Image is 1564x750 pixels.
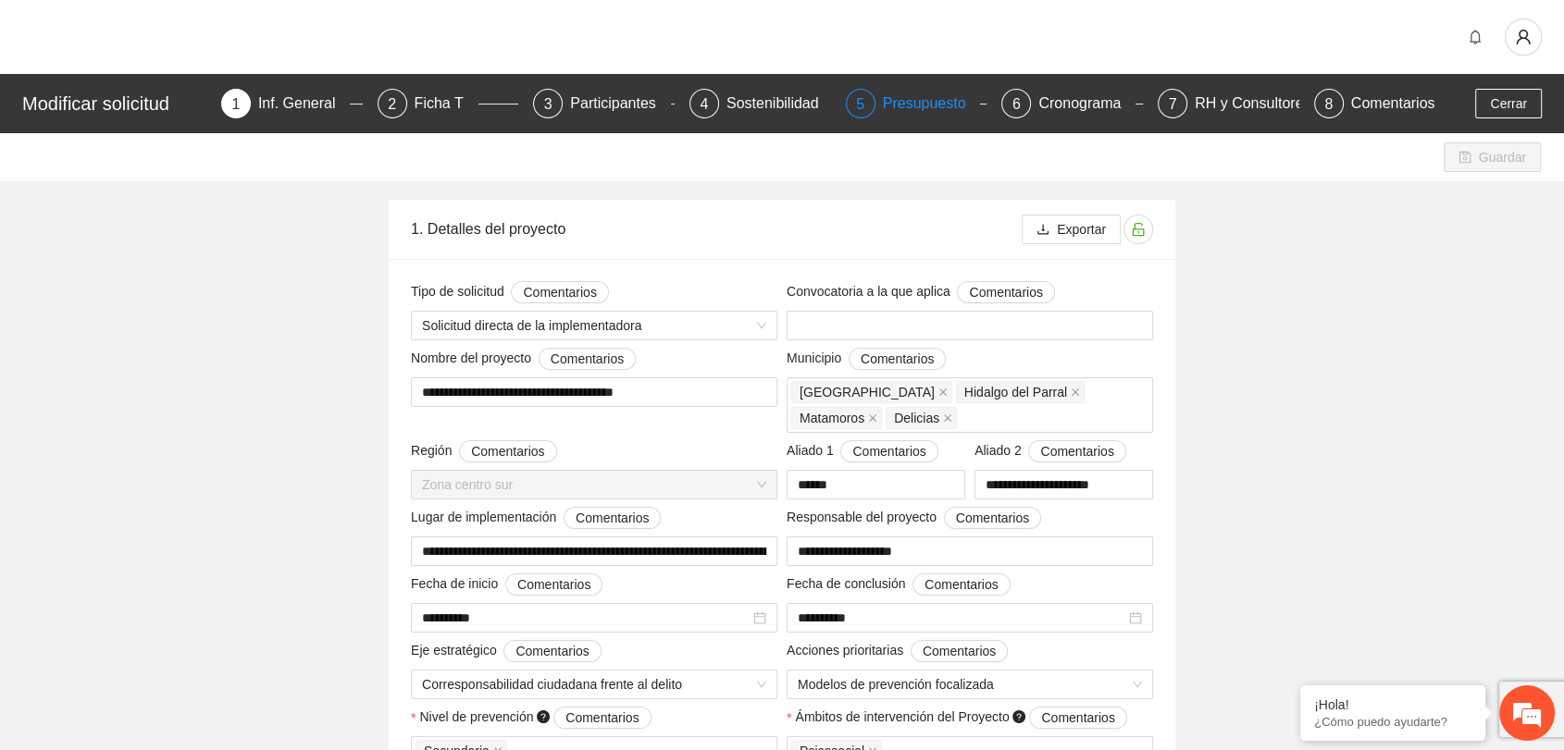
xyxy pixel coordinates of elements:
[411,640,602,662] span: Eje estratégico
[911,640,1008,662] button: Acciones prioritarias
[411,203,1022,255] div: 1. Detalles del proyecto
[96,94,311,118] div: Chatee con nosotros ahora
[539,348,636,370] button: Nombre del proyecto
[886,407,957,429] span: Delicias
[1012,710,1025,723] span: question-circle
[553,707,651,729] button: Nivel de prevención question-circle
[800,408,864,428] span: Matamoros
[471,441,544,461] span: Comentarios
[564,507,661,529] button: Lugar de implementación
[956,508,1029,528] span: Comentarios
[523,282,596,302] span: Comentarios
[570,89,671,118] div: Participantes
[689,89,831,118] div: 4Sostenibilidad
[1314,715,1471,729] p: ¿Cómo puedo ayudarte?
[1124,222,1152,237] span: unlock
[517,574,590,595] span: Comentarios
[533,89,675,118] div: 3Participantes
[551,349,624,369] span: Comentarios
[1040,441,1113,461] span: Comentarios
[411,348,636,370] span: Nombre del proyecto
[969,282,1042,302] span: Comentarios
[840,440,937,462] button: Aliado 1
[956,381,1085,403] span: Hidalgo del Parral
[943,413,952,423] span: close
[798,670,1142,698] span: Modelos de prevención focalizada
[1195,89,1325,118] div: RH y Consultores
[231,96,240,112] span: 1
[22,89,210,118] div: Modificar solicitud
[1001,89,1143,118] div: 6Cronograma
[1029,707,1126,729] button: Ámbitos de intervención del Proyecto question-circle
[1041,707,1114,728] span: Comentarios
[849,348,946,370] button: Municipio
[459,440,556,462] button: Región
[1351,89,1435,118] div: Comentarios
[388,96,396,112] span: 2
[795,707,1126,729] span: Ámbitos de intervención del Proyecto
[1158,89,1299,118] div: 7RH y Consultores
[411,281,609,303] span: Tipo de solicitud
[505,573,602,596] button: Fecha de inicio
[411,507,661,529] span: Lugar de implementación
[1036,223,1049,238] span: download
[1324,96,1333,112] span: 8
[511,281,608,303] button: Tipo de solicitud
[565,707,639,728] span: Comentarios
[944,507,1041,529] button: Responsable del proyecto
[378,89,519,118] div: 2Ficha T
[1012,96,1021,112] span: 6
[974,440,1126,462] span: Aliado 2
[787,573,1011,596] span: Fecha de conclusión
[861,349,934,369] span: Comentarios
[258,89,351,118] div: Inf. General
[787,507,1041,529] span: Responsable del proyecto
[912,573,1010,596] button: Fecha de conclusión
[964,382,1067,402] span: Hidalgo del Parral
[1461,30,1489,44] span: bell
[419,707,651,729] span: Nivel de prevención
[1475,89,1542,118] button: Cerrar
[957,281,1054,303] button: Convocatoria a la que aplica
[787,348,946,370] span: Municipio
[938,387,948,397] span: close
[537,710,550,723] span: question-circle
[787,440,938,462] span: Aliado 1
[1169,96,1177,112] span: 7
[923,641,996,661] span: Comentarios
[1123,215,1153,244] button: unlock
[846,89,987,118] div: 5Presupuesto
[1022,215,1121,244] button: downloadExportar
[304,9,348,54] div: Minimizar ventana de chat en vivo
[1506,29,1541,45] span: user
[791,407,882,429] span: Matamoros
[1057,219,1106,240] span: Exportar
[1505,18,1542,55] button: user
[415,89,478,118] div: Ficha T
[800,382,935,402] span: [GEOGRAPHIC_DATA]
[868,413,877,423] span: close
[515,641,589,661] span: Comentarios
[1460,22,1490,52] button: bell
[1314,697,1471,712] div: ¡Hola!
[107,247,255,434] span: Estamos en línea.
[422,312,766,339] span: Solicitud directa de la implementadora
[1028,440,1125,462] button: Aliado 2
[883,89,981,118] div: Presupuesto
[925,574,998,595] span: Comentarios
[852,441,925,461] span: Comentarios
[221,89,363,118] div: 1Inf. General
[544,96,552,112] span: 3
[503,640,601,662] button: Eje estratégico
[422,471,766,498] span: Zona centro sur
[9,505,353,570] textarea: Escriba su mensaje y pulse “Intro”
[411,440,557,462] span: Región
[787,640,1008,662] span: Acciones prioritarias
[787,281,1055,303] span: Convocatoria a la que aplica
[1071,387,1080,397] span: close
[1490,93,1527,114] span: Cerrar
[700,96,708,112] span: 4
[894,408,939,428] span: Delicias
[576,508,649,528] span: Comentarios
[1314,89,1435,118] div: 8Comentarios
